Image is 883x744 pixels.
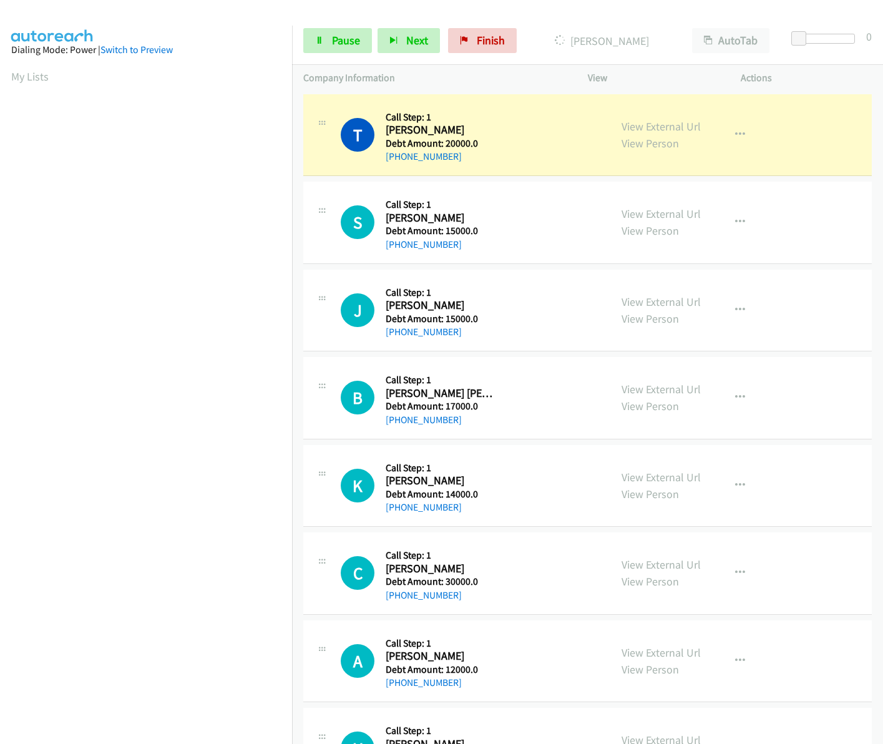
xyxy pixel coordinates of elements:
[341,556,374,590] h1: C
[622,399,679,413] a: View Person
[386,111,493,124] h5: Call Step: 1
[588,71,719,86] p: View
[341,118,374,152] h1: T
[341,556,374,590] div: The call is yet to be attempted
[847,322,883,421] iframe: Resource Center
[692,28,769,53] button: AutoTab
[386,326,462,338] a: [PHONE_NUMBER]
[622,645,701,660] a: View External Url
[386,211,493,225] h2: [PERSON_NAME]
[477,33,505,47] span: Finish
[386,649,493,663] h2: [PERSON_NAME]
[341,381,374,414] div: The call is yet to be attempted
[622,487,679,501] a: View Person
[448,28,517,53] a: Finish
[386,549,493,562] h5: Call Step: 1
[622,223,679,238] a: View Person
[303,71,565,86] p: Company Information
[341,293,374,327] h1: J
[866,28,872,45] div: 0
[386,462,493,474] h5: Call Step: 1
[386,286,493,299] h5: Call Step: 1
[386,137,493,150] h5: Debt Amount: 20000.0
[406,33,428,47] span: Next
[386,663,493,676] h5: Debt Amount: 12000.0
[386,374,493,386] h5: Call Step: 1
[11,69,49,84] a: My Lists
[622,311,679,326] a: View Person
[386,725,493,737] h5: Call Step: 1
[622,574,679,589] a: View Person
[622,207,701,221] a: View External Url
[386,386,493,401] h2: [PERSON_NAME] [PERSON_NAME]
[622,557,701,572] a: View External Url
[11,42,281,57] div: Dialing Mode: Power |
[622,382,701,396] a: View External Url
[386,400,493,413] h5: Debt Amount: 17000.0
[622,662,679,677] a: View Person
[386,474,493,488] h2: [PERSON_NAME]
[341,469,374,502] div: The call is yet to be attempted
[386,123,493,137] h2: [PERSON_NAME]
[622,295,701,309] a: View External Url
[622,119,701,134] a: View External Url
[386,677,462,688] a: [PHONE_NUMBER]
[386,414,462,426] a: [PHONE_NUMBER]
[386,575,493,588] h5: Debt Amount: 30000.0
[741,71,872,86] p: Actions
[341,381,374,414] h1: B
[386,637,493,650] h5: Call Step: 1
[100,44,173,56] a: Switch to Preview
[378,28,440,53] button: Next
[386,198,493,211] h5: Call Step: 1
[341,644,374,678] div: The call is yet to be attempted
[341,644,374,678] h1: A
[341,469,374,502] h1: K
[386,501,462,513] a: [PHONE_NUMBER]
[332,33,360,47] span: Pause
[341,205,374,239] h1: S
[386,589,462,601] a: [PHONE_NUMBER]
[622,136,679,150] a: View Person
[386,488,493,501] h5: Debt Amount: 14000.0
[534,32,670,49] p: [PERSON_NAME]
[386,313,493,325] h5: Debt Amount: 15000.0
[386,225,493,237] h5: Debt Amount: 15000.0
[341,205,374,239] div: The call is yet to be attempted
[386,298,493,313] h2: [PERSON_NAME]
[798,34,855,44] div: Delay between calls (in seconds)
[622,470,701,484] a: View External Url
[303,28,372,53] a: Pause
[386,562,493,576] h2: [PERSON_NAME]
[11,96,292,689] iframe: Dialpad
[386,238,462,250] a: [PHONE_NUMBER]
[386,150,462,162] a: [PHONE_NUMBER]
[341,293,374,327] div: The call is yet to be attempted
